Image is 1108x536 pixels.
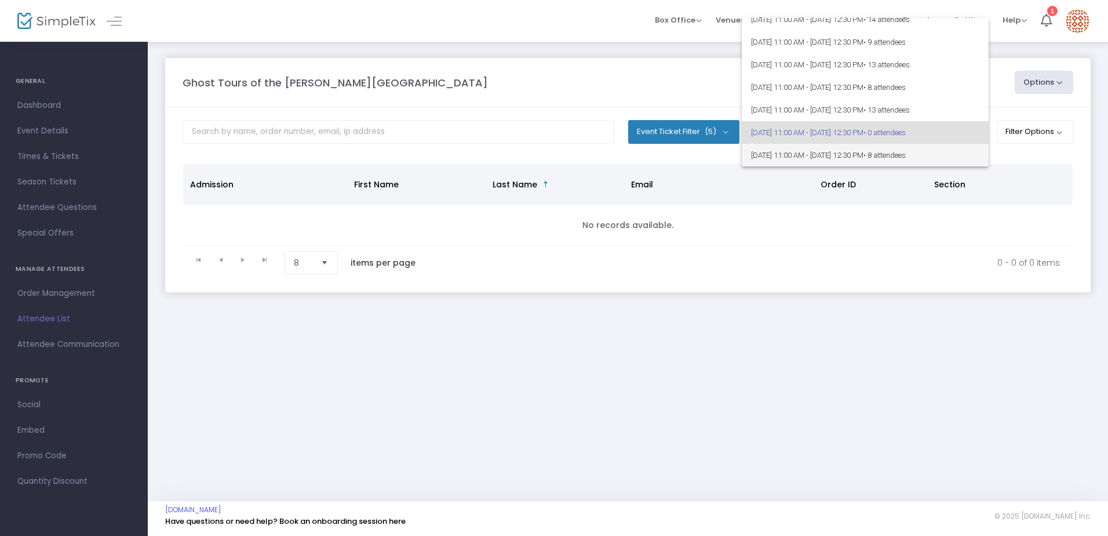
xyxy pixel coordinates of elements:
span: • 13 attendees [863,60,910,69]
span: • 13 attendees [863,106,910,114]
span: [DATE] 11:00 AM - [DATE] 12:30 PM [751,99,979,121]
span: [DATE] 11:00 AM - [DATE] 12:30 PM [751,76,979,99]
span: • 8 attendees [863,151,906,160]
span: [DATE] 11:00 AM - [DATE] 12:30 PM [751,8,979,31]
span: [DATE] 11:00 AM - [DATE] 12:30 PM [751,53,979,76]
span: • 9 attendees [863,38,906,46]
span: [DATE] 11:00 AM - [DATE] 12:30 PM [751,144,979,166]
span: • 8 attendees [863,83,906,92]
span: • 0 attendees [863,128,906,137]
span: [DATE] 11:00 AM - [DATE] 12:30 PM [751,31,979,53]
span: • 14 attendees [863,15,910,24]
span: [DATE] 11:00 AM - [DATE] 12:30 PM [751,121,979,144]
